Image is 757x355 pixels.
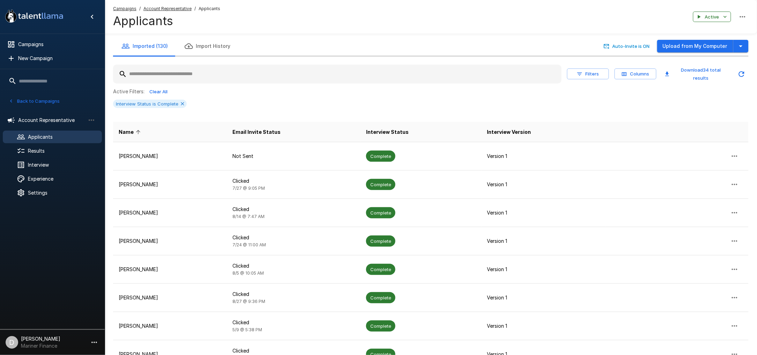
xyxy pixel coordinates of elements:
p: [PERSON_NAME] [119,266,221,273]
span: Complete [366,153,395,160]
p: [PERSON_NAME] [119,209,221,216]
span: 7/24 @ 11:00 AM [232,242,266,247]
p: Version 1 [487,238,600,245]
p: Version 1 [487,209,600,216]
button: Imported (130) [113,36,176,56]
p: Version 1 [487,153,600,160]
p: Clicked [232,319,355,326]
p: Not Sent [232,153,355,160]
p: Clicked [232,347,355,354]
span: Complete [366,181,395,188]
span: Name [119,128,143,136]
p: [PERSON_NAME] [119,323,221,329]
span: 8/27 @ 9:36 PM [232,299,265,304]
p: Clicked [232,234,355,241]
button: Import History [176,36,239,56]
p: [PERSON_NAME] [119,238,221,245]
button: Filters [567,68,609,79]
span: 5/9 @ 5:38 PM [232,327,262,332]
p: Clicked [232,206,355,213]
p: Version 1 [487,181,600,188]
button: Auto-Invite is ON [602,41,652,52]
span: 8/5 @ 10:05 AM [232,270,264,276]
span: Email Invite Status [232,128,281,136]
button: Clear All [147,86,170,97]
p: Version 1 [487,294,600,301]
span: 8/14 @ 7:47 AM [232,214,265,219]
span: Interview Status is Complete [113,101,181,107]
span: / [139,5,141,12]
span: / [194,5,196,12]
span: Applicants [199,5,220,12]
p: [PERSON_NAME] [119,153,221,160]
span: Complete [366,295,395,301]
span: Complete [366,266,395,273]
h4: Applicants [113,14,220,28]
p: Version 1 [487,323,600,329]
span: Complete [366,210,395,216]
span: Complete [366,238,395,245]
p: Clicked [232,262,355,269]
button: Download34 total results [662,65,732,84]
p: [PERSON_NAME] [119,181,221,188]
button: Columns [615,68,656,79]
span: Interview Version [487,128,531,136]
u: Campaigns [113,6,136,11]
p: Clicked [232,291,355,298]
button: Active [693,12,731,22]
p: [PERSON_NAME] [119,294,221,301]
p: Clicked [232,177,355,184]
p: Active Filters: [113,88,144,95]
span: Interview Status [366,128,409,136]
u: Account Representative [143,6,192,11]
span: 7/27 @ 9:05 PM [232,186,265,191]
p: Version 1 [487,266,600,273]
button: Upload from My Computer [657,40,733,53]
span: Complete [366,323,395,329]
div: Interview Status is Complete [113,100,187,108]
button: Updated Today - 10:31 AM [735,67,749,81]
